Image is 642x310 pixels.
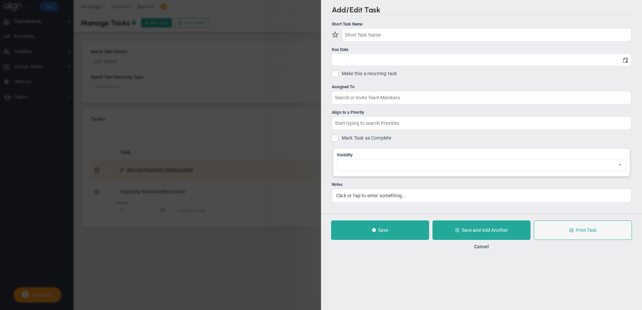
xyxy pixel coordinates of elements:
[432,220,531,240] button: Save and Add Another
[332,47,631,53] div: Due Date
[620,54,631,66] span: select
[331,220,429,240] button: Save
[576,227,597,233] span: Print Task
[337,152,626,158] div: Visibility
[332,182,631,188] div: Notes
[378,227,388,233] span: Save
[534,220,632,240] button: Print Task
[332,5,631,16] h2: Add/Edit Task
[342,70,397,79] span: Make this a recurring task
[332,189,631,203] div: Click or Tap to enter something...
[332,91,631,104] input: Search or Invite Team Members
[462,227,508,233] span: Save and Add Another
[342,135,631,143] span: Mark Task as Complete
[342,28,631,42] input: Short Task Name
[332,116,631,130] input: Start typing to search Priorities
[614,159,626,171] span: select
[474,244,489,249] button: Cancel
[332,109,631,116] div: Align to a Priority
[332,84,631,90] div: Assigned To
[332,21,631,28] div: Short Task Name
